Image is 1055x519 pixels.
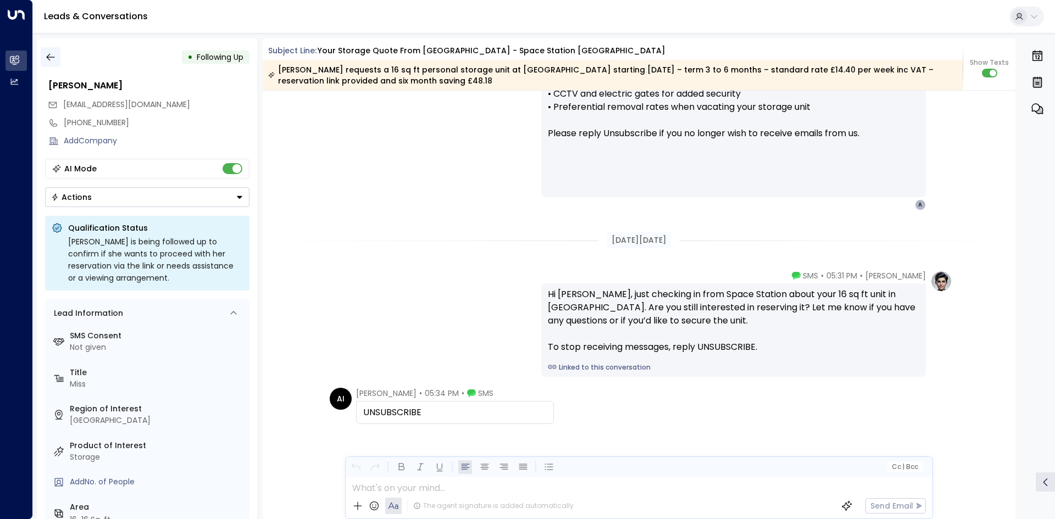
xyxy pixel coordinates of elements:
[865,270,926,281] span: [PERSON_NAME]
[860,270,863,281] span: •
[48,79,249,92] div: [PERSON_NAME]
[413,501,574,511] div: The agent signature is added automatically
[197,52,243,63] span: Following Up
[970,58,1009,68] span: Show Texts
[318,45,665,57] div: Your storage quote from [GEOGRAPHIC_DATA] - Space Station [GEOGRAPHIC_DATA]
[45,187,249,207] button: Actions
[70,440,245,451] label: Product of Interest
[70,501,245,513] label: Area
[419,388,422,399] span: •
[915,199,926,210] div: A
[70,330,245,342] label: SMS Consent
[64,163,97,174] div: AI Mode
[891,463,918,471] span: Cc Bcc
[44,10,148,23] a: Leads & Conversations
[68,222,243,233] p: Qualification Status
[268,64,957,86] div: [PERSON_NAME] requests a 16 sq ft personal storage unit at [GEOGRAPHIC_DATA] starting [DATE] – te...
[70,451,245,463] div: Storage
[349,460,363,474] button: Undo
[462,388,464,399] span: •
[930,270,952,292] img: profile-logo.png
[356,388,417,399] span: [PERSON_NAME]
[607,232,671,248] div: [DATE][DATE]
[50,308,123,319] div: Lead Information
[268,45,316,56] span: Subject Line:
[187,47,193,67] div: •
[826,270,857,281] span: 05:31 PM
[51,192,92,202] div: Actions
[70,415,245,426] div: [GEOGRAPHIC_DATA]
[821,270,824,281] span: •
[803,270,818,281] span: SMS
[363,406,547,419] div: UNSUBSCRIBE
[478,388,493,399] span: SMS
[330,388,352,410] div: AI
[63,99,190,110] span: [EMAIL_ADDRESS][DOMAIN_NAME]
[64,135,249,147] div: AddCompany
[548,362,919,372] a: Linked to this conversation
[45,187,249,207] div: Button group with a nested menu
[70,342,245,353] div: Not given
[64,117,249,129] div: [PHONE_NUMBER]
[63,99,190,110] span: annalise.inglis@gmail.com
[70,367,245,378] label: Title
[902,463,904,471] span: |
[68,236,243,284] div: [PERSON_NAME] is being followed up to confirm if she wants to proceed with her reservation via th...
[887,462,922,472] button: Cc|Bcc
[368,460,382,474] button: Redo
[70,403,245,415] label: Region of Interest
[70,476,245,488] div: AddNo. of People
[425,388,459,399] span: 05:34 PM
[548,288,919,354] div: Hi [PERSON_NAME], just checking in from Space Station about your 16 sq ft unit in [GEOGRAPHIC_DAT...
[70,378,245,390] div: Miss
